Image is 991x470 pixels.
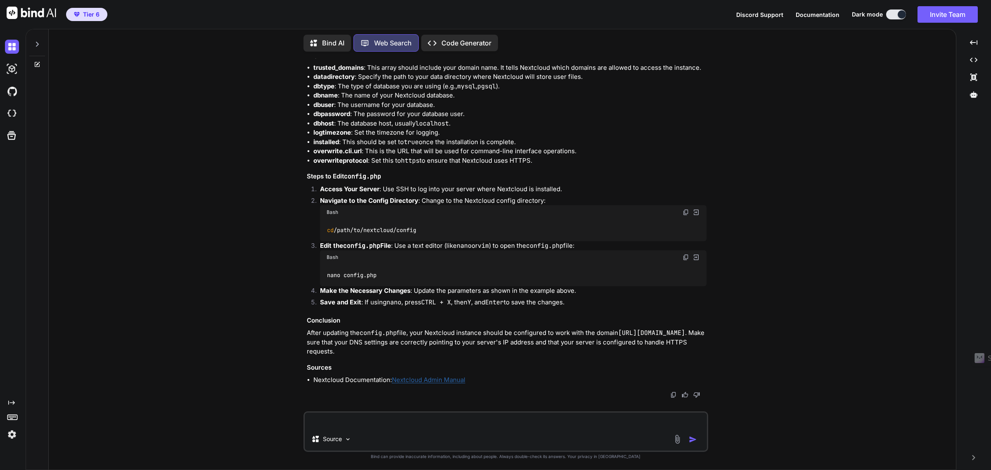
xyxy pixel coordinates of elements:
li: : Change to the Nextcloud config directory: [313,196,707,241]
img: copy [683,209,689,216]
code: nano [386,298,401,306]
img: Open in Browser [692,209,700,216]
li: : Use SSH to log into your server where Nextcloud is installed. [313,185,707,196]
strong: dbname [313,91,338,99]
img: copy [670,392,677,398]
li: : This is the URL that will be used for command-line interface operations. [313,147,707,156]
p: Bind can provide inaccurate information, including about people. Always double-check its answers.... [303,453,708,460]
img: Pick Models [344,436,351,443]
span: Documentation [796,11,839,18]
code: vim [478,242,489,250]
code: Y [467,298,471,306]
h3: Sources [307,363,707,373]
li: : Use a text editor (like or ) to open the file: [313,241,707,286]
button: Discord Support [736,10,783,19]
code: [URL][DOMAIN_NAME] [618,329,685,337]
strong: dbpassword [313,110,350,118]
strong: trusted_domains [313,64,364,71]
code: nano config.php [327,271,377,280]
code: pgsql [477,82,496,90]
li: : This should be set to once the installation is complete. [313,138,707,147]
li: : The username for your database. [313,100,707,110]
img: githubDark [5,84,19,98]
code: Enter [485,298,504,306]
li: : Set the timezone for logging. [313,128,707,138]
p: Web Search [374,38,412,48]
img: premium [74,12,80,17]
code: config.php [344,172,381,180]
code: true [404,138,419,146]
img: darkChat [5,40,19,54]
li: : Set this to to ensure that Nextcloud uses HTTPS. [313,156,707,166]
li: : The password for your database user. [313,109,707,119]
p: After updating the file, your Nextcloud instance should be configured to work with the domain . M... [307,328,707,356]
span: Dark mode [852,10,883,19]
span: Bash [327,209,338,216]
code: nano [457,242,472,250]
strong: Edit the File [320,242,391,249]
code: localhost [415,119,449,128]
code: /path/to/nextcloud/config [327,226,417,235]
strong: dbtype [313,82,334,90]
code: config.php [360,329,397,337]
li: : Update the parameters as shown in the example above. [313,286,707,298]
img: icon [689,435,697,444]
span: cd [327,226,334,234]
span: Bash [327,254,338,261]
code: CTRL + X [421,298,451,306]
li: : The name of your Nextcloud database. [313,91,707,100]
img: copy [683,254,689,261]
li: : The database host, usually . [313,119,707,128]
h3: Conclusion [307,316,707,325]
strong: Access Your Server [320,185,379,193]
li: Nextcloud Documentation: [313,375,707,385]
code: https [401,157,420,165]
li: : The type of database you are using (e.g., , ). [313,82,707,91]
img: cloudideIcon [5,107,19,121]
img: dislike [693,392,700,398]
p: Bind AI [322,38,344,48]
img: darkAi-studio [5,62,19,76]
img: Bind AI [7,7,56,19]
code: config.php [526,242,563,250]
strong: datadirectory [313,73,355,81]
strong: Make the Necessary Changes [320,287,410,294]
p: Code Generator [441,38,491,48]
strong: logtimezone [313,128,351,136]
p: Source [323,435,342,443]
strong: overwrite.cli.url [313,147,362,155]
h3: Steps to Edit [307,172,707,181]
span: Tier 6 [83,10,100,19]
strong: overwriteprotocol [313,157,368,164]
li: : If using , press , then , and to save the changes. [313,298,707,309]
img: like [682,392,688,398]
button: premiumTier 6 [66,8,107,21]
img: attachment [673,434,682,444]
button: Documentation [796,10,839,19]
li: : This array should include your domain name. It tells Nextcloud which domains are allowed to acc... [313,63,707,73]
a: Nextcloud Admin Manual [392,376,465,384]
code: config.php [343,242,380,250]
strong: Navigate to the Config Directory [320,197,418,204]
img: Open in Browser [692,254,700,261]
span: Discord Support [736,11,783,18]
strong: dbhost [313,119,334,127]
img: settings [5,427,19,442]
strong: Save and Exit [320,298,361,306]
strong: installed [313,138,339,146]
button: Invite Team [918,6,978,23]
strong: dbuser [313,101,334,109]
li: : Specify the path to your data directory where Nextcloud will store user files. [313,72,707,82]
code: mysql [457,82,476,90]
